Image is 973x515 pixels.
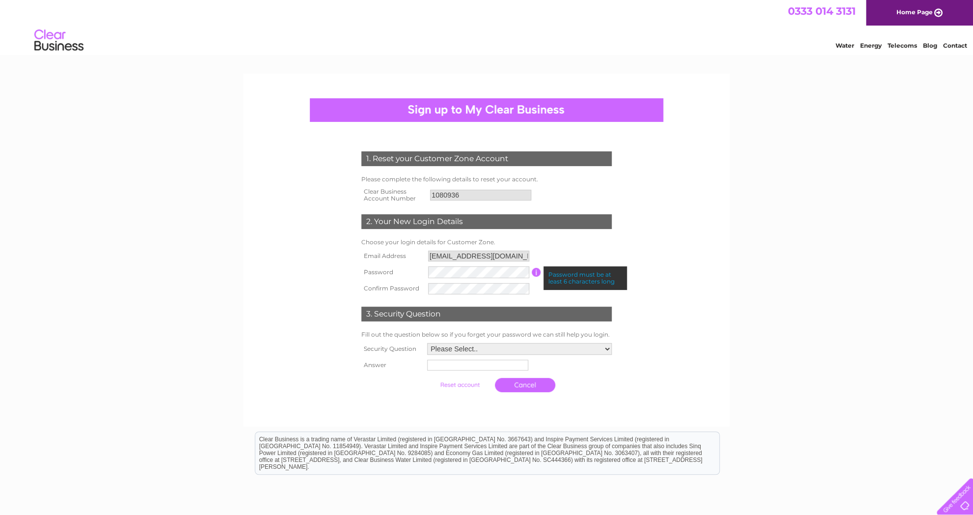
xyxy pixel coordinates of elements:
[359,236,614,248] td: Choose your login details for Customer Zone.
[359,173,614,185] td: Please complete the following details to reset your account.
[943,42,967,49] a: Contact
[359,341,425,357] th: Security Question
[860,42,882,49] a: Energy
[788,5,856,17] a: 0333 014 3131
[495,378,555,392] a: Cancel
[532,268,541,277] input: Information
[359,357,425,373] th: Answer
[255,5,719,48] div: Clear Business is a trading name of Verastar Limited (registered in [GEOGRAPHIC_DATA] No. 3667643...
[359,185,428,205] th: Clear Business Account Number
[359,281,426,297] th: Confirm Password
[361,214,612,229] div: 2. Your New Login Details
[359,329,614,341] td: Fill out the question below so if you forget your password we can still help you login.
[836,42,854,49] a: Water
[359,248,426,264] th: Email Address
[359,264,426,281] th: Password
[361,307,612,321] div: 3. Security Question
[430,378,490,392] input: Submit
[888,42,917,49] a: Telecoms
[543,266,627,290] div: Password must be at least 6 characters long
[923,42,937,49] a: Blog
[34,26,84,56] img: logo.png
[361,151,612,166] div: 1. Reset your Customer Zone Account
